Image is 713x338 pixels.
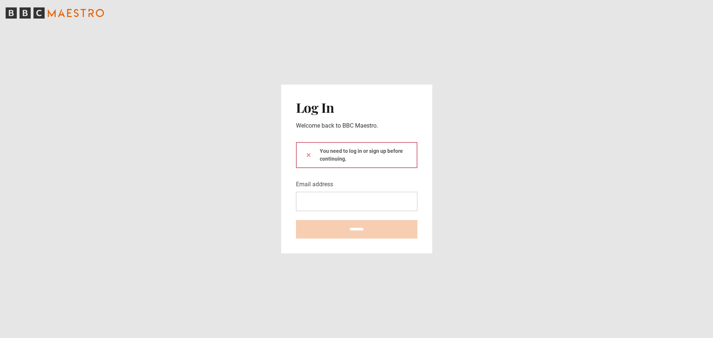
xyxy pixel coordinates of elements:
svg: BBC Maestro [6,7,104,19]
p: Welcome back to BBC Maestro. [296,121,417,130]
h2: Log In [296,99,417,115]
div: You need to log in or sign up before continuing. [296,142,417,168]
label: Email address [296,180,333,189]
